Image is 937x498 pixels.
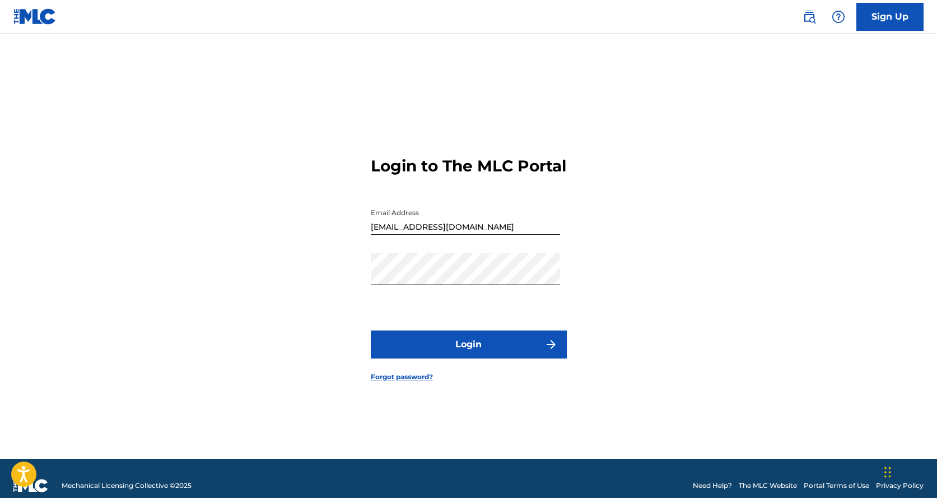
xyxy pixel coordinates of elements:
a: Need Help? [693,481,732,491]
img: logo [13,479,48,492]
a: Privacy Policy [876,481,924,491]
a: Sign Up [856,3,924,31]
a: Forgot password? [371,372,433,382]
h3: Login to The MLC Portal [371,156,566,176]
div: Drag [884,455,891,489]
span: Mechanical Licensing Collective © 2025 [62,481,192,491]
a: Public Search [798,6,821,28]
iframe: Chat Widget [881,444,937,498]
img: MLC Logo [13,8,57,25]
img: search [803,10,816,24]
div: Help [827,6,850,28]
img: f7272a7cc735f4ea7f67.svg [544,338,558,351]
img: help [832,10,845,24]
a: Portal Terms of Use [804,481,869,491]
button: Login [371,331,567,359]
a: The MLC Website [739,481,797,491]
